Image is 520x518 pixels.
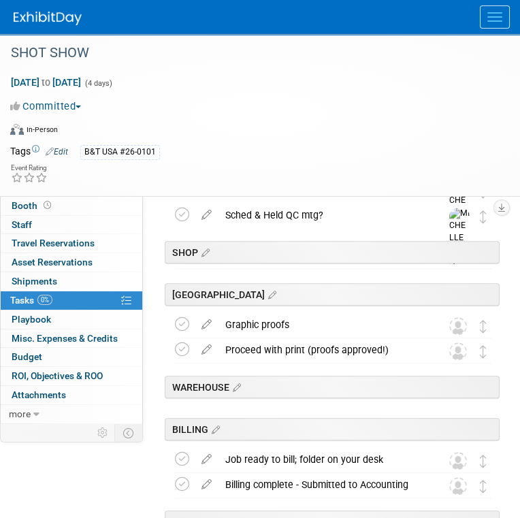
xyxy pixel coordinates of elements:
img: Format-Inperson.png [10,124,24,135]
a: Misc. Expenses & Credits [1,329,142,348]
span: Attachments [12,389,66,400]
span: Misc. Expenses & Credits [12,333,118,344]
a: Playbook [1,310,142,329]
span: Booth [12,200,54,211]
div: Event Rating [11,165,48,172]
button: Committed [10,99,86,114]
a: Budget [1,348,142,366]
i: Move task [480,480,487,493]
a: Booth [1,197,142,215]
i: Move task [480,210,487,223]
div: BILLING [165,418,500,440]
td: Personalize Event Tab Strip [91,424,115,442]
a: Edit sections [229,380,241,393]
div: [GEOGRAPHIC_DATA] [165,283,500,306]
span: more [9,408,31,419]
img: Unassigned [449,452,467,470]
a: ROI, Objectives & ROO [1,367,142,385]
i: Move task [480,345,487,358]
div: Job ready to bill; folder on your desk [218,448,422,471]
a: Asset Reservations [1,253,142,272]
i: Move task [480,455,487,468]
a: Staff [1,216,142,234]
span: [DATE] [DATE] [10,76,82,88]
a: Tasks0% [1,291,142,310]
span: (4 days) [84,79,112,88]
span: ROI, Objectives & ROO [12,370,103,381]
div: In-Person [26,125,58,135]
a: Edit sections [208,422,220,436]
span: Shipments [12,276,57,287]
span: Playbook [12,314,51,325]
span: Asset Reservations [12,257,93,268]
a: more [1,405,142,423]
a: Shipments [1,272,142,291]
a: edit [195,344,218,356]
span: Travel Reservations [12,238,95,248]
div: Billing complete - Submitted to Accounting [218,473,422,496]
a: Edit [46,147,68,157]
img: Unassigned [449,317,467,335]
div: Graphic proofs [218,313,422,336]
a: edit [195,319,218,331]
div: B&T USA #26-0101 [80,145,160,159]
span: Booth not reserved yet [41,200,54,210]
div: SHOT SHOW [6,41,493,65]
img: MICHELLE MOYA [449,208,470,268]
img: Unassigned [449,342,467,360]
a: Attachments [1,386,142,404]
span: Budget [12,351,42,362]
td: Tags [10,144,68,160]
div: WAREHOUSE [165,376,500,398]
span: Staff [12,219,32,230]
a: Travel Reservations [1,234,142,253]
div: Proceed with print (proofs approved!) [218,338,422,361]
span: to [39,77,52,88]
div: SHOP [165,241,500,263]
a: edit [195,479,218,491]
span: 0% [37,295,52,305]
a: edit [195,453,218,466]
div: Sched & Held QC mtg? [218,204,422,227]
button: Menu [480,5,510,29]
a: edit [195,209,218,221]
span: Tasks [10,295,52,306]
div: Event Format [10,122,493,142]
img: ExhibitDay [14,12,82,25]
a: Edit sections [198,245,210,259]
td: Toggle Event Tabs [115,424,143,442]
a: Edit sections [265,287,276,301]
i: Move task [480,320,487,333]
img: Unassigned [449,477,467,495]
